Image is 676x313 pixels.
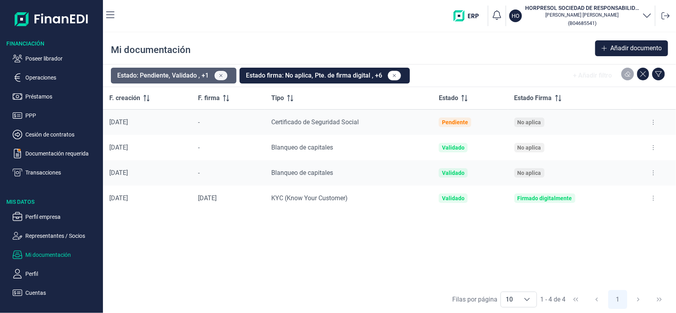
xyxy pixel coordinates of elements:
[15,6,89,32] img: Logo de aplicación
[271,93,284,103] span: Tipo
[610,44,662,53] span: Añadir documento
[240,68,410,83] button: Estado firma: No aplica, Pte. de firma digital , +6
[13,168,100,177] button: Transacciones
[13,269,100,279] button: Perfil
[13,149,100,158] button: Documentación requerida
[109,93,140,103] span: F. creación
[25,288,100,298] p: Cuentas
[271,118,359,126] span: Certificado de Seguridad Social
[568,20,596,26] small: Copiar cif
[442,144,465,151] div: Validado
[25,168,100,177] p: Transacciones
[13,231,100,241] button: Representantes / Socios
[198,169,259,177] div: -
[514,93,552,103] span: Estado Firma
[111,68,236,83] button: Estado: Pendiente, Validado , +1
[512,12,520,20] p: HO
[509,4,652,28] button: HOHORPRESOL SOCIEDAD DE RESPONSABILIDAD LIMITADA[PERSON_NAME] [PERSON_NAME](B04685541)
[518,170,541,176] div: No aplica
[25,92,100,101] p: Préstamos
[650,290,669,309] button: Last Page
[25,149,100,158] p: Documentación requerida
[566,290,585,309] button: First Page
[442,170,465,176] div: Validado
[198,118,259,126] div: -
[109,144,185,152] div: [DATE]
[608,290,627,309] button: Page 1
[109,169,185,177] div: [DATE]
[25,231,100,241] p: Representantes / Socios
[518,144,541,151] div: No aplica
[540,296,566,303] span: 1 - 4 de 4
[629,290,648,309] button: Next Page
[525,4,639,12] h3: HORPRESOL SOCIEDAD DE RESPONSABILIDAD LIMITADA
[442,195,465,201] div: Validado
[25,54,100,63] p: Poseer librador
[439,93,458,103] span: Estado
[587,290,606,309] button: Previous Page
[271,169,333,176] span: Blanqueo de capitales
[13,212,100,222] button: Perfil empresa
[13,288,100,298] button: Cuentas
[518,292,537,307] div: Choose
[25,111,100,120] p: PPP
[25,130,100,139] p: Cesión de contratos
[453,10,485,21] img: erp
[13,250,100,260] button: Mi documentación
[13,111,100,120] button: PPP
[25,269,100,279] p: Perfil
[13,73,100,82] button: Operaciones
[501,292,518,307] span: 10
[13,130,100,139] button: Cesión de contratos
[13,92,100,101] button: Préstamos
[111,44,190,56] div: Mi documentación
[525,12,639,18] p: [PERSON_NAME] [PERSON_NAME]
[198,194,259,202] div: [DATE]
[25,73,100,82] p: Operaciones
[198,93,220,103] span: F. firma
[595,40,668,56] button: Añadir documento
[518,119,541,125] div: No aplica
[198,144,259,152] div: -
[25,250,100,260] p: Mi documentación
[109,194,185,202] div: [DATE]
[518,195,572,201] div: Firmado digitalmente
[271,194,348,202] span: KYC (Know Your Customer)
[442,119,468,125] div: Pendiente
[452,295,497,304] div: Filas por página
[109,118,185,126] div: [DATE]
[13,54,100,63] button: Poseer librador
[25,212,100,222] p: Perfil empresa
[271,144,333,151] span: Blanqueo de capitales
